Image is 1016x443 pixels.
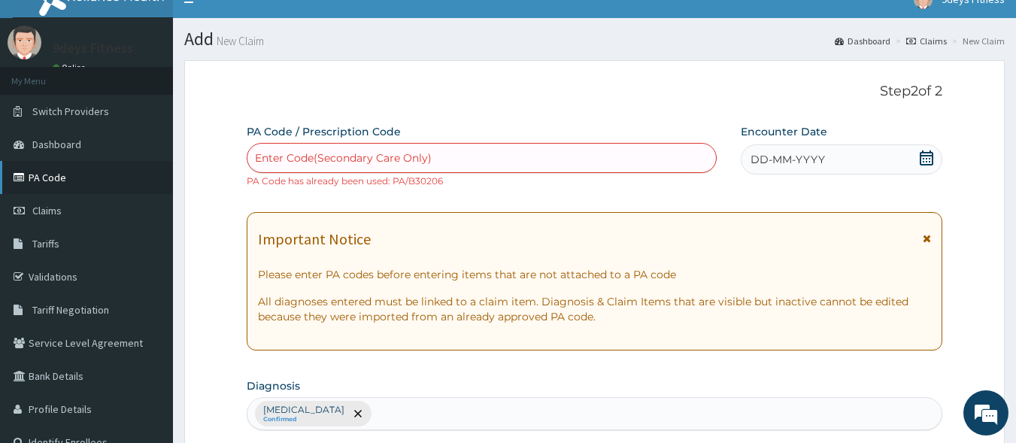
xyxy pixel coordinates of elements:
textarea: Type your message and hit 'Enter' [8,289,287,341]
p: Step 2 of 2 [247,83,943,100]
img: User Image [8,26,41,59]
li: New Claim [948,35,1005,47]
div: Minimize live chat window [247,8,283,44]
img: d_794563401_company_1708531726252_794563401 [28,75,61,113]
span: Switch Providers [32,105,109,118]
span: DD-MM-YYYY [751,152,825,167]
span: Tariffs [32,237,59,250]
label: Diagnosis [247,378,300,393]
span: Claims [32,204,62,217]
h1: Important Notice [258,231,371,247]
div: Chat with us now [78,84,253,104]
h1: Add [184,29,1005,49]
span: Tariff Negotiation [32,303,109,317]
p: All diagnoses entered must be linked to a claim item. Diagnosis & Claim Items that are visible bu... [258,294,932,324]
label: PA Code / Prescription Code [247,124,401,139]
a: Dashboard [835,35,890,47]
span: Dashboard [32,138,81,151]
a: Claims [906,35,947,47]
span: We're online! [87,129,208,281]
p: Please enter PA codes before entering items that are not attached to a PA code [258,267,932,282]
a: Online [53,62,89,73]
small: PA Code has already been used: PA/B30206 [247,175,443,187]
p: 9deys Fitness [53,41,133,55]
div: Enter Code(Secondary Care Only) [255,150,432,165]
small: New Claim [214,35,264,47]
label: Encounter Date [741,124,827,139]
